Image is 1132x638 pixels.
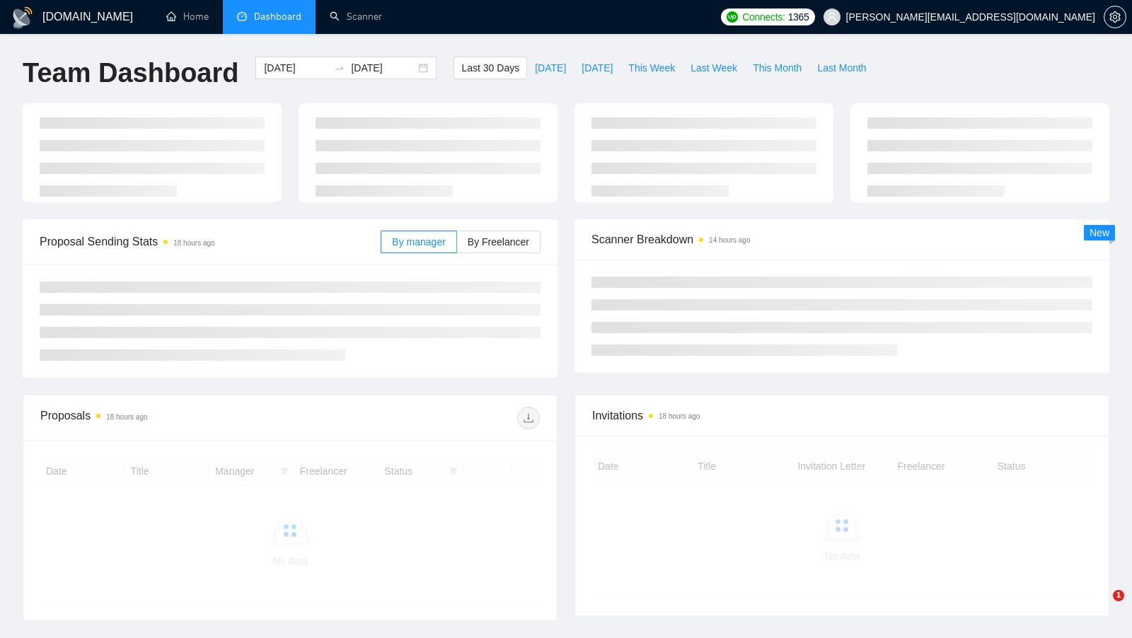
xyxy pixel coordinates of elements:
[817,60,866,76] span: Last Month
[166,11,209,23] a: homeHome
[392,236,445,248] span: By manager
[330,11,382,23] a: searchScanner
[106,413,147,421] time: 18 hours ago
[254,11,301,23] span: Dashboard
[527,57,574,79] button: [DATE]
[535,60,566,76] span: [DATE]
[691,60,737,76] span: Last Week
[753,60,802,76] span: This Month
[1084,590,1118,624] iframe: Intercom live chat
[683,57,745,79] button: Last Week
[709,236,750,244] time: 14 hours ago
[591,231,1092,248] span: Scanner Breakdown
[1104,11,1126,23] a: setting
[788,9,809,25] span: 1365
[461,60,519,76] span: Last 30 Days
[264,60,328,76] input: Start date
[454,57,527,79] button: Last 30 Days
[1104,6,1126,28] button: setting
[809,57,874,79] button: Last Month
[827,12,837,22] span: user
[1104,11,1126,23] span: setting
[574,57,620,79] button: [DATE]
[334,62,345,74] span: to
[40,407,290,429] div: Proposals
[659,412,700,420] time: 18 hours ago
[237,11,247,21] span: dashboard
[40,233,381,250] span: Proposal Sending Stats
[727,11,738,23] img: upwork-logo.png
[592,407,1092,424] span: Invitations
[11,6,34,29] img: logo
[620,57,683,79] button: This Week
[334,62,345,74] span: swap-right
[173,239,214,247] time: 18 hours ago
[23,57,238,90] h1: Team Dashboard
[742,9,785,25] span: Connects:
[582,60,613,76] span: [DATE]
[351,60,415,76] input: End date
[628,60,675,76] span: This Week
[1090,227,1109,238] span: New
[1113,590,1124,601] span: 1
[745,57,809,79] button: This Month
[468,236,529,248] span: By Freelancer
